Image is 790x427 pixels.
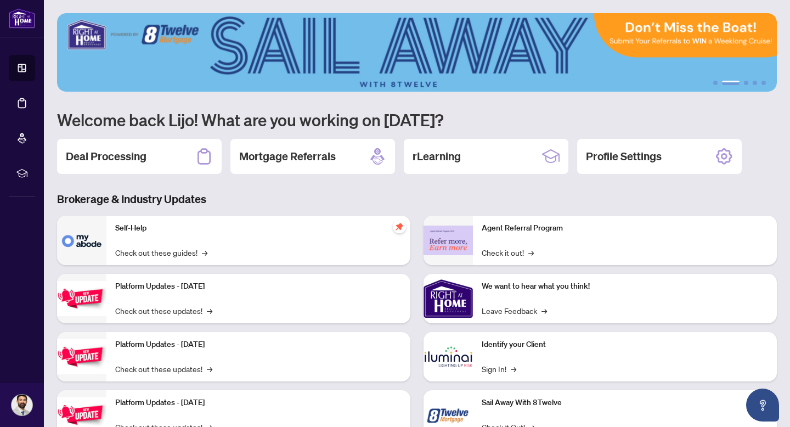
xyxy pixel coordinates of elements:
[482,246,534,259] a: Check it out!→
[115,280,402,293] p: Platform Updates - [DATE]
[66,149,146,164] h2: Deal Processing
[482,222,768,234] p: Agent Referral Program
[528,246,534,259] span: →
[57,192,777,207] h3: Brokerage & Industry Updates
[713,81,718,85] button: 1
[511,363,516,375] span: →
[413,149,461,164] h2: rLearning
[393,220,406,233] span: pushpin
[9,8,35,29] img: logo
[482,397,768,409] p: Sail Away With 8Twelve
[207,305,212,317] span: →
[424,226,473,256] img: Agent Referral Program
[57,216,106,265] img: Self-Help
[115,339,402,351] p: Platform Updates - [DATE]
[746,389,779,422] button: Open asap
[57,281,106,316] img: Platform Updates - July 21, 2025
[541,305,547,317] span: →
[482,363,516,375] a: Sign In!→
[57,339,106,374] img: Platform Updates - July 8, 2025
[424,332,473,381] img: Identify your Client
[57,13,777,92] img: Slide 1
[586,149,662,164] h2: Profile Settings
[424,274,473,323] img: We want to hear what you think!
[57,109,777,130] h1: Welcome back Lijo! What are you working on [DATE]?
[482,305,547,317] a: Leave Feedback→
[722,81,740,85] button: 2
[202,246,207,259] span: →
[761,81,766,85] button: 5
[115,305,212,317] a: Check out these updates!→
[115,363,212,375] a: Check out these updates!→
[12,395,32,415] img: Profile Icon
[115,222,402,234] p: Self-Help
[482,280,768,293] p: We want to hear what you think!
[115,397,402,409] p: Platform Updates - [DATE]
[239,149,336,164] h2: Mortgage Referrals
[753,81,757,85] button: 4
[744,81,748,85] button: 3
[207,363,212,375] span: →
[482,339,768,351] p: Identify your Client
[115,246,207,259] a: Check out these guides!→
